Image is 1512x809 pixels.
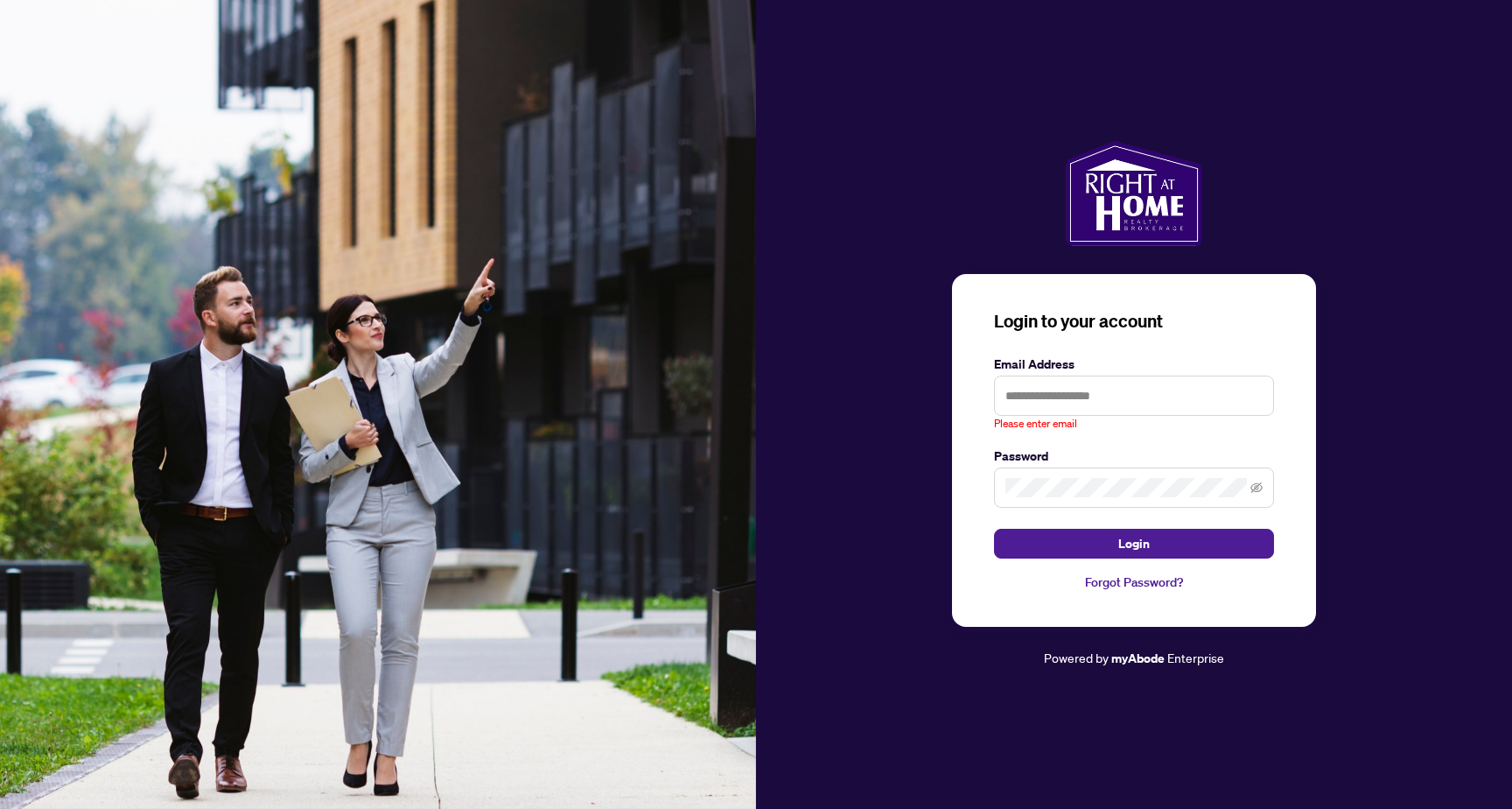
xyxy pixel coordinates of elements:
label: Email Address [994,355,1274,374]
span: Login [1118,530,1150,558]
label: Password [994,447,1274,466]
a: myAbode [1111,649,1165,668]
span: Powered by [1044,650,1109,665]
img: ma-logo [1066,141,1201,246]
span: Enterprise [1167,650,1224,665]
button: Login [994,529,1274,559]
span: Please enter email [994,416,1077,433]
h3: Login to your account [994,309,1274,334]
a: Forgot Password? [994,573,1274,592]
span: eye-invisible [1250,482,1263,494]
